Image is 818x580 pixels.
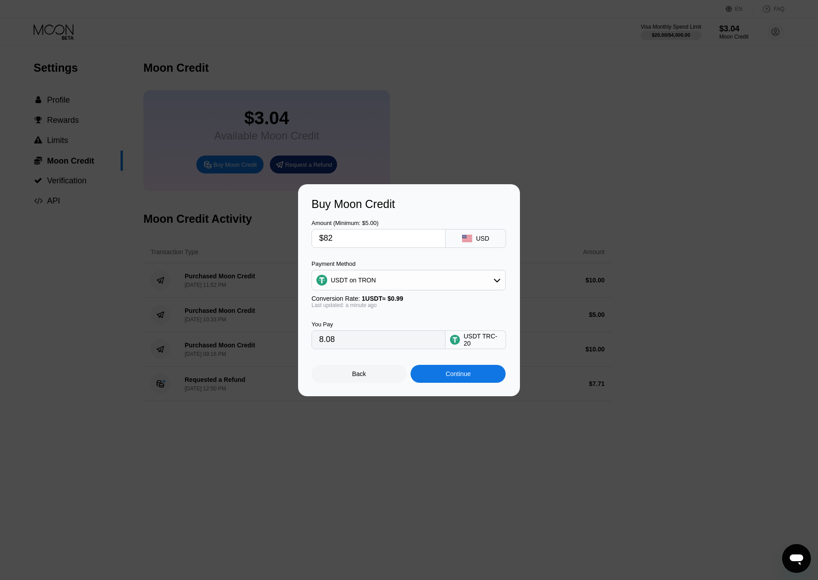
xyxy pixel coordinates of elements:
[312,295,506,302] div: Conversion Rate:
[352,370,366,377] div: Back
[312,271,505,289] div: USDT on TRON
[312,365,407,383] div: Back
[312,260,506,267] div: Payment Method
[463,333,501,347] div: USDT TRC-20
[331,277,376,284] div: USDT on TRON
[319,229,438,247] input: $0.00
[782,544,811,573] iframe: Кнопка запуска окна обмена сообщениями
[446,370,471,377] div: Continue
[312,198,506,211] div: Buy Moon Credit
[312,220,446,226] div: Amount (Minimum: $5.00)
[312,321,446,328] div: You Pay
[362,295,403,302] span: 1 USDT ≈ $0.99
[312,302,506,308] div: Last updated: a minute ago
[411,365,506,383] div: Continue
[476,235,489,242] div: USD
